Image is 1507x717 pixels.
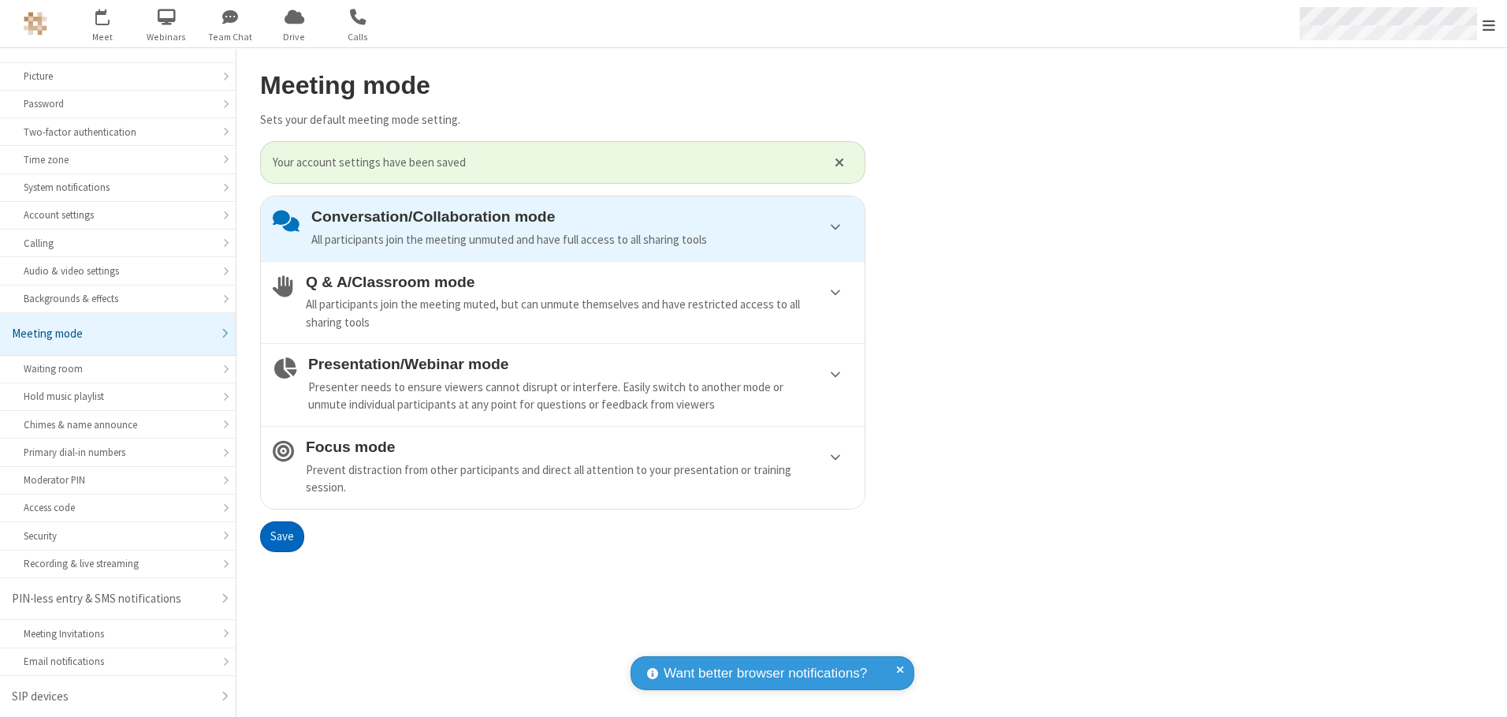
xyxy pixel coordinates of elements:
div: Access code [24,500,212,515]
div: Security [24,528,212,543]
div: Meeting Invitations [24,626,212,641]
div: Presenter needs to ensure viewers cannot disrupt or interfere. Easily switch to another mode or u... [308,379,853,414]
button: Save [260,521,304,553]
div: Prevent distraction from other participants and direct all attention to your presentation or trai... [306,461,853,497]
div: Two-factor authentication [24,125,212,140]
div: Meeting mode [12,325,212,343]
p: Sets your default meeting mode setting. [260,111,865,129]
div: Picture [24,69,212,84]
div: All participants join the meeting unmuted and have full access to all sharing tools [311,231,853,249]
div: Email notifications [24,654,212,669]
div: System notifications [24,180,212,195]
div: Moderator PIN [24,472,212,487]
span: Drive [265,30,324,44]
img: QA Selenium DO NOT DELETE OR CHANGE [24,12,47,35]
span: Your account settings have been saved [273,154,815,172]
span: Webinars [137,30,196,44]
div: Recording & live streaming [24,556,212,571]
div: SIP devices [12,688,212,706]
h4: Presentation/Webinar mode [308,356,853,372]
div: PIN-less entry & SMS notifications [12,590,212,608]
span: Calls [329,30,388,44]
button: Close alert [827,151,853,174]
h2: Meeting mode [260,72,865,99]
div: Calling [24,236,212,251]
div: All participants join the meeting muted, but can unmute themselves and have restricted access to ... [306,296,853,331]
h4: Conversation/Collaboration mode [311,208,853,225]
div: Account settings [24,207,212,222]
h4: Focus mode [306,439,853,455]
div: Audio & video settings [24,263,212,278]
div: Waiting room [24,361,212,376]
h4: Q & A/Classroom mode [306,274,853,290]
div: Primary dial-in numbers [24,445,212,460]
span: Meet [73,30,132,44]
div: Password [24,96,212,111]
div: Hold music playlist [24,389,212,404]
span: Want better browser notifications? [664,663,867,684]
div: Time zone [24,152,212,167]
span: Team Chat [201,30,260,44]
div: Backgrounds & effects [24,291,212,306]
div: Chimes & name announce [24,417,212,432]
div: 1 [106,9,117,21]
